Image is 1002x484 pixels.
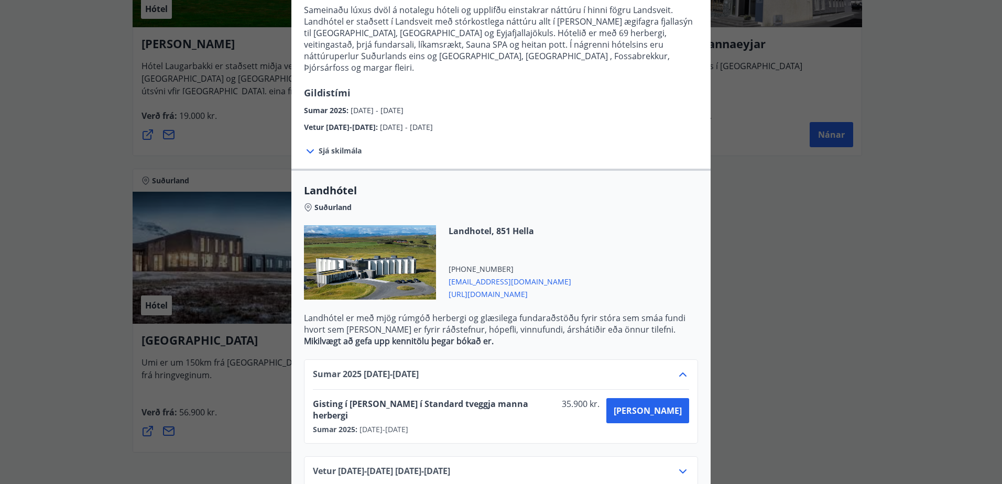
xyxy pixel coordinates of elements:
span: [DATE] - [DATE] [351,105,404,115]
span: [PHONE_NUMBER] [449,264,571,274]
span: [EMAIL_ADDRESS][DOMAIN_NAME] [449,274,571,287]
span: Sumar 2025 [DATE] - [DATE] [313,368,419,381]
span: Landhotel, 851 Hella [449,225,571,237]
span: Gildistími [304,86,351,99]
span: [DATE] - [DATE] [380,122,433,132]
p: Landhótel er með mjög rúmgóð herbergi og glæsilega fundaraðstöðu fyrir stóra sem smáa fundi hvort... [304,312,698,335]
span: Sumar 2025 : [304,105,351,115]
span: Vetur [DATE]-[DATE] : [304,122,380,132]
span: Suðurland [314,202,352,213]
strong: Mikilvægt að gefa upp kennitölu þegar bókað er. [304,335,494,347]
p: Sameinaðu lúxus dvöl á notalegu hóteli og upplifðu einstakrar náttúru í hinni fögru Landsveit. La... [304,4,698,73]
span: Sjá skilmála [319,146,362,156]
span: Landhótel [304,183,698,198]
span: [URL][DOMAIN_NAME] [449,287,571,300]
